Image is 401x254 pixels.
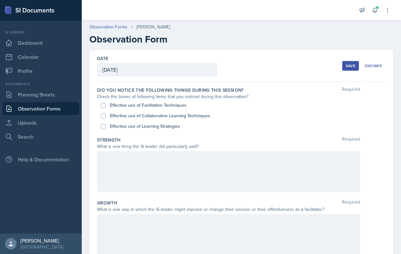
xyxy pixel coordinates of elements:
[3,153,79,166] div: Help & Documentation
[97,93,360,100] div: Check the boxes of following items that you noticed during this observation?
[3,102,79,115] a: Observation Forms
[3,130,79,143] a: Search
[3,29,79,35] div: Si leader
[136,24,170,30] div: [PERSON_NAME]
[342,61,359,71] button: Save
[89,34,393,45] h2: Observation Form
[3,65,79,77] a: Profile
[110,123,180,130] label: Effective use of Learning Strategies
[97,206,360,213] div: What is one way in which the SI leader might improve or change their session or their effectivene...
[97,87,244,93] label: Did you notice the following things during this session?
[110,112,210,119] label: Effective use of Collaborative Learning Techniques
[97,137,121,143] label: Strength
[20,237,64,244] div: [PERSON_NAME]
[3,88,79,101] a: Planning Sheets
[3,36,79,49] a: Dashboard
[97,200,117,206] label: Growth
[365,63,382,68] div: Discard
[110,102,186,109] label: Effective use of Facilitation Techniques
[342,200,360,206] span: Required
[3,116,79,129] a: Uploads
[3,81,79,87] div: Documents
[3,50,79,63] a: Calendar
[20,244,64,250] div: [GEOGRAPHIC_DATA]
[342,87,360,93] span: Required
[346,63,355,68] div: Save
[97,143,360,150] div: What is one thing the SI leader did particularly well?
[361,61,386,71] button: Discard
[89,24,127,30] a: Observation Forms
[342,137,360,143] span: Required
[97,55,108,62] label: Date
